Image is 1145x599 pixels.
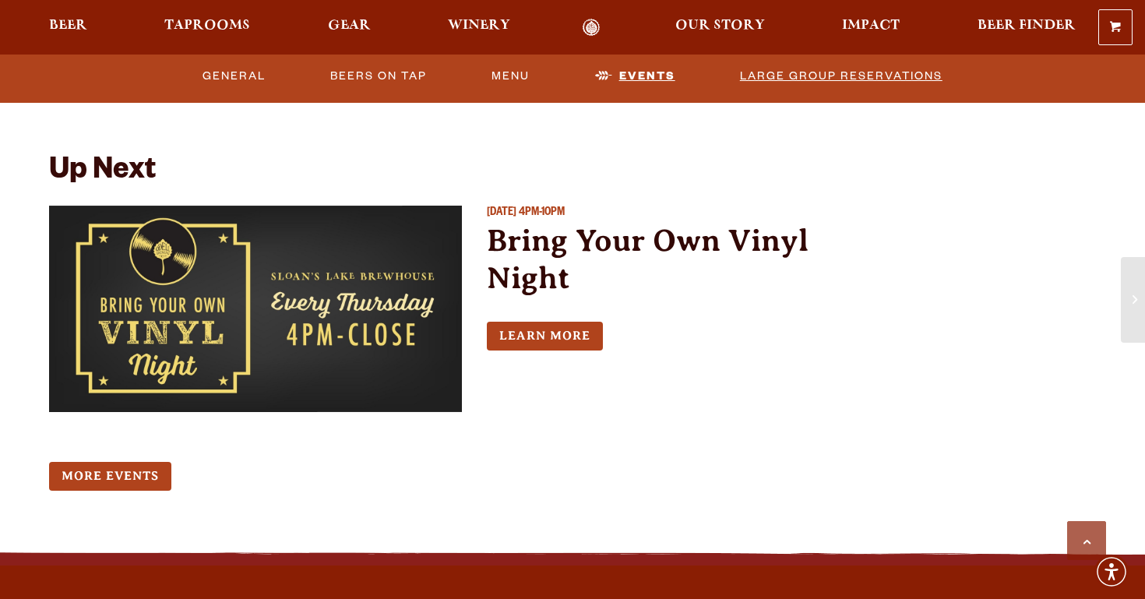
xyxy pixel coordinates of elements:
h2: Up Next [49,156,156,190]
a: Menu [485,58,536,94]
span: Our Story [675,19,765,32]
a: Events [589,58,682,94]
span: Winery [448,19,510,32]
a: Beer Finder [967,19,1086,37]
a: Odell Home [562,19,621,37]
a: Impact [832,19,910,37]
a: Winery [438,19,520,37]
a: View event details [49,206,462,412]
a: Learn more about Bring Your Own Vinyl Night [487,322,603,351]
a: More Events (opens in a new window) [49,462,171,491]
span: Beer Finder [978,19,1076,32]
a: Bring Your Own Vinyl Night [487,223,809,295]
a: Beers On Tap [324,58,433,94]
a: Scroll to top [1067,521,1106,560]
a: Large Group Reservations [734,58,949,94]
a: Gear [318,19,381,37]
div: Accessibility Menu [1094,555,1129,589]
span: Taprooms [164,19,250,32]
span: [DATE] [487,207,516,220]
span: Gear [328,19,371,32]
span: Beer [49,19,87,32]
a: Our Story [665,19,775,37]
a: General [196,58,272,94]
span: Impact [842,19,900,32]
a: Beer [39,19,97,37]
a: Taprooms [154,19,260,37]
span: 4PM-10PM [519,207,565,220]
